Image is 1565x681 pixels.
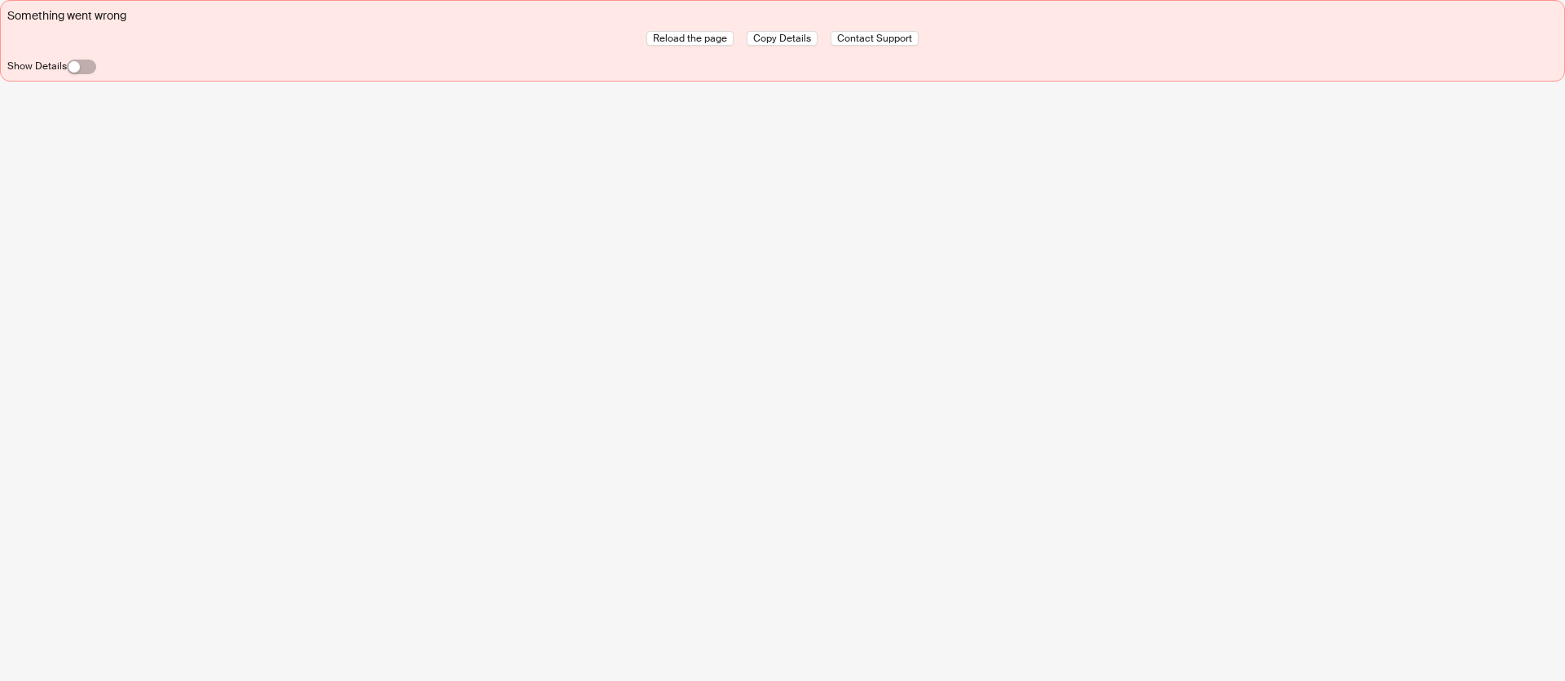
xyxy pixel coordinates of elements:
span: Reload the page [653,32,727,45]
label: Show Details [7,60,67,73]
button: Copy Details [747,31,818,46]
span: Contact Support [837,32,912,45]
div: Something went wrong [7,7,1558,24]
button: Reload the page [646,31,734,46]
span: Copy Details [753,32,811,45]
button: Contact Support [831,31,919,46]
